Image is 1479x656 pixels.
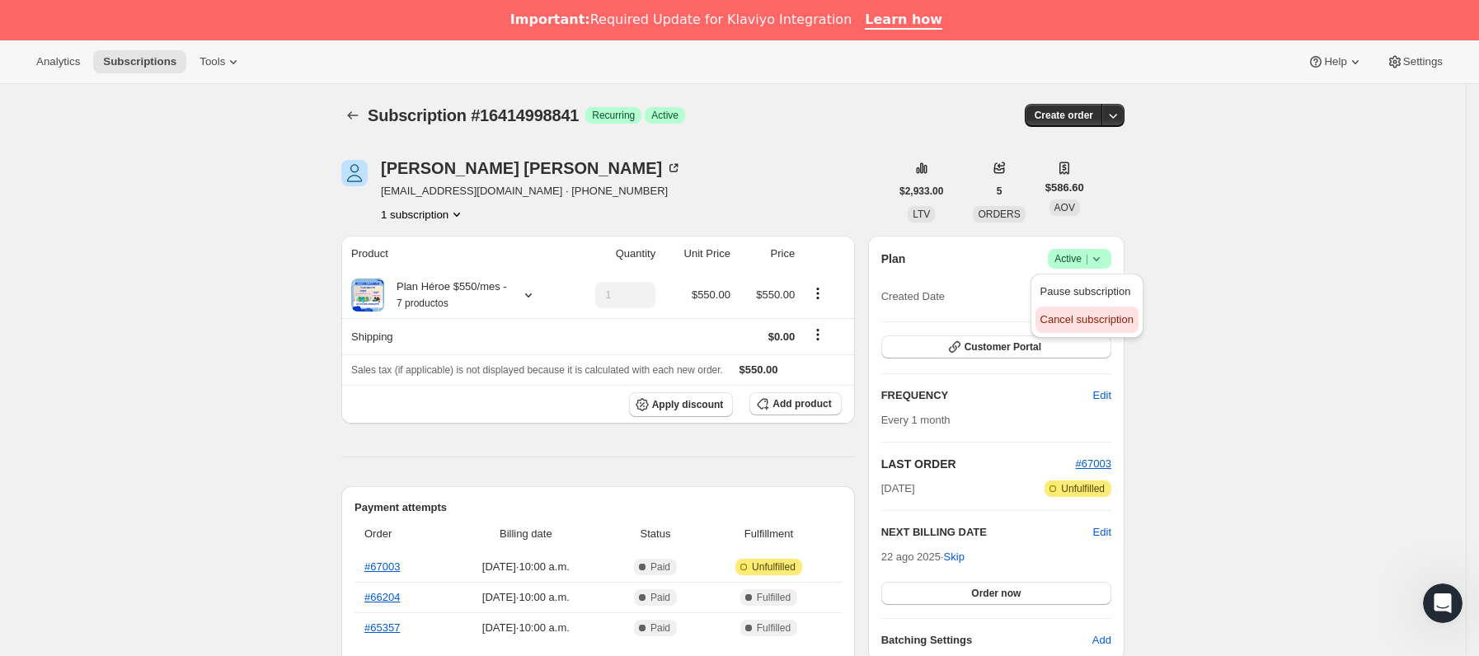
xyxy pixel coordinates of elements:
th: Unit Price [660,236,735,272]
button: Pause subscription [1035,279,1139,305]
span: Edit [1093,387,1111,404]
h6: Batching Settings [881,632,1092,649]
button: $2,933.00 [890,180,953,203]
button: Customer Portal [881,335,1111,358]
div: Plan Héroe $550/mes - [384,279,507,312]
span: Fulfilled [757,591,791,604]
button: Apply discount [629,392,734,417]
button: Skip [934,544,974,570]
span: $0.00 [768,330,796,343]
span: Active [1054,251,1105,267]
span: [EMAIL_ADDRESS][DOMAIN_NAME] · [PHONE_NUMBER] [381,183,682,199]
button: Tools [190,50,251,73]
span: Nad De la Cruz Pérez [341,160,368,186]
span: Billing date [447,526,605,542]
button: Shipping actions [805,326,831,344]
span: Settings [1403,55,1443,68]
span: $550.00 [756,288,795,301]
button: Product actions [805,284,831,302]
span: Apply discount [652,398,724,411]
span: LTV [913,209,930,220]
span: Active [651,109,678,122]
small: 7 productos [397,298,448,309]
span: Paid [650,621,670,635]
b: Important: [510,12,590,27]
span: Pause subscription [1040,285,1131,298]
button: Subscriptions [93,50,186,73]
span: Subscription #16414998841 [368,106,579,124]
span: [DATE] · 10:00 a.m. [447,589,605,606]
th: Product [341,236,567,272]
button: Edit [1083,382,1121,409]
span: | [1086,252,1088,265]
th: Order [354,516,442,552]
span: $550.00 [692,288,730,301]
th: Quantity [567,236,660,272]
button: Order now [881,582,1111,605]
span: Fulfillment [706,526,831,542]
button: 5 [987,180,1012,203]
span: Status [615,526,697,542]
span: Add product [772,397,831,410]
span: Tools [200,55,225,68]
button: Subscriptions [341,104,364,127]
span: [DATE] · 10:00 a.m. [447,620,605,636]
span: Skip [944,549,965,565]
span: Recurring [592,109,635,122]
button: Analytics [26,50,90,73]
a: Learn how [865,12,942,30]
span: 22 ago 2025 · [881,551,965,563]
button: Add product [749,392,841,415]
span: Paid [650,591,670,604]
div: [PERSON_NAME] [PERSON_NAME] [381,160,682,176]
a: #67003 [1076,457,1111,470]
span: Unfulfilled [752,560,796,574]
span: Help [1324,55,1346,68]
button: Add [1082,627,1121,654]
span: ORDERS [978,209,1020,220]
span: Fulfilled [757,621,791,635]
span: Cancel subscription [1040,313,1134,326]
a: #67003 [364,560,400,573]
span: $2,933.00 [899,185,943,198]
span: Add [1092,632,1111,649]
span: [DATE] · 10:00 a.m. [447,559,605,575]
button: Settings [1377,50,1453,73]
span: Create order [1035,109,1093,122]
span: Analytics [36,55,80,68]
span: Customer Portal [965,340,1041,354]
button: Help [1298,50,1373,73]
a: #65357 [364,621,400,634]
iframe: Intercom live chat [1423,583,1463,623]
span: Subscriptions [103,55,176,68]
th: Price [735,236,800,272]
a: #66204 [364,591,400,603]
span: Order now [971,587,1021,600]
span: Paid [650,560,670,574]
button: Cancel subscription [1035,307,1139,333]
span: $550.00 [739,363,778,376]
h2: Payment attempts [354,499,842,516]
span: 5 [997,185,1002,198]
img: product img [351,279,384,312]
span: AOV [1054,202,1075,213]
span: $586.60 [1045,180,1084,196]
span: Every 1 month [881,414,951,426]
button: Edit [1093,524,1111,541]
span: Sales tax (if applicable) is not displayed because it is calculated with each new order. [351,364,723,376]
button: Product actions [381,206,465,223]
button: Create order [1025,104,1103,127]
span: Unfulfilled [1061,482,1105,495]
th: Shipping [341,318,567,354]
button: #67003 [1076,456,1111,472]
h2: FREQUENCY [881,387,1093,404]
span: [DATE] [881,480,915,497]
h2: NEXT BILLING DATE [881,524,1093,541]
div: Required Update for Klaviyo Integration [510,12,852,28]
span: Created Date [881,288,945,305]
h2: Plan [881,251,906,267]
h2: LAST ORDER [881,456,1076,472]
